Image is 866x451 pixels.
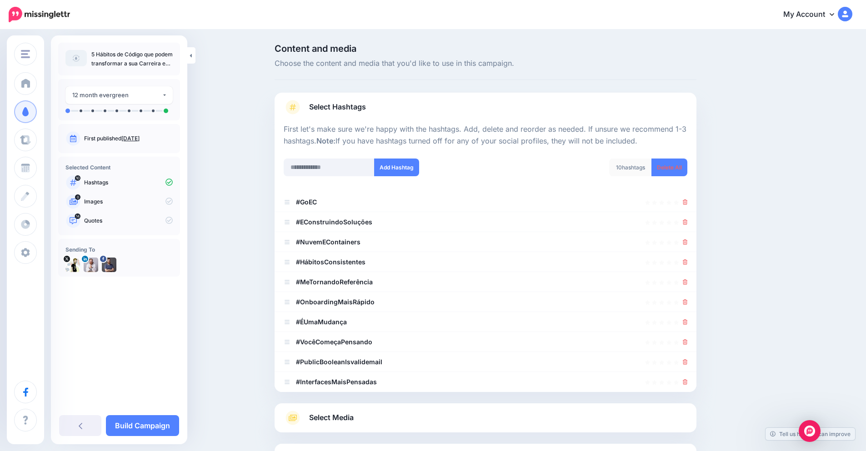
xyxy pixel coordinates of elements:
[296,198,317,206] b: #GoEC
[84,198,173,206] p: Images
[296,278,373,286] b: #MeTornandoReferência
[316,136,335,145] b: Note:
[65,50,87,66] img: article-default-image-icon.png
[296,358,382,366] b: #PublicBooleanIsvalidemail
[616,164,622,171] span: 10
[296,258,365,266] b: #HábitosConsistentes
[102,258,116,272] img: 404938064_7577128425634114_8114752557348925942_n-bsa142071.jpg
[21,50,30,58] img: menu.png
[799,420,821,442] div: Open Intercom Messenger
[9,7,70,22] img: Missinglettr
[296,338,372,346] b: #VocêComeçaPensando
[374,159,419,176] button: Add Hashtag
[296,298,375,306] b: #OnboardingMaisRápido
[91,50,173,68] p: 5 Hábitos de Código que podem transformar a sua Carreira em Engenharia de Software
[75,175,80,181] span: 10
[284,100,687,124] a: Select Hashtags
[84,258,98,272] img: 1752537510561-67863.png
[121,135,140,142] a: [DATE]
[774,4,852,26] a: My Account
[65,246,173,253] h4: Sending To
[296,318,347,326] b: #ÉUmaMudança
[296,218,372,226] b: #EConstruindoSoluções
[75,213,81,219] span: 14
[651,159,687,176] a: Delete All
[65,164,173,171] h4: Selected Content
[284,411,687,425] a: Select Media
[296,238,360,246] b: #NuvemEContainers
[284,124,687,392] div: Select Hashtags
[766,428,855,440] a: Tell us how we can improve
[84,217,173,225] p: Quotes
[309,101,366,113] span: Select Hashtags
[284,124,687,147] p: First let's make sure we're happy with the hashtags. Add, delete and reorder as needed. If unsure...
[84,178,173,187] p: Hashtags
[296,378,377,386] b: #InterfacesMaisPensadas
[65,86,173,104] button: 12 month evergreen
[84,134,173,143] p: First published
[609,159,652,176] div: hashtags
[275,44,696,53] span: Content and media
[72,90,162,100] div: 12 month evergreen
[65,258,80,272] img: QppGEvPG-82148.jpg
[309,411,354,424] span: Select Media
[275,58,696,69] span: Choose the content and media that you'd like to use in this campaign.
[75,194,80,200] span: 0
